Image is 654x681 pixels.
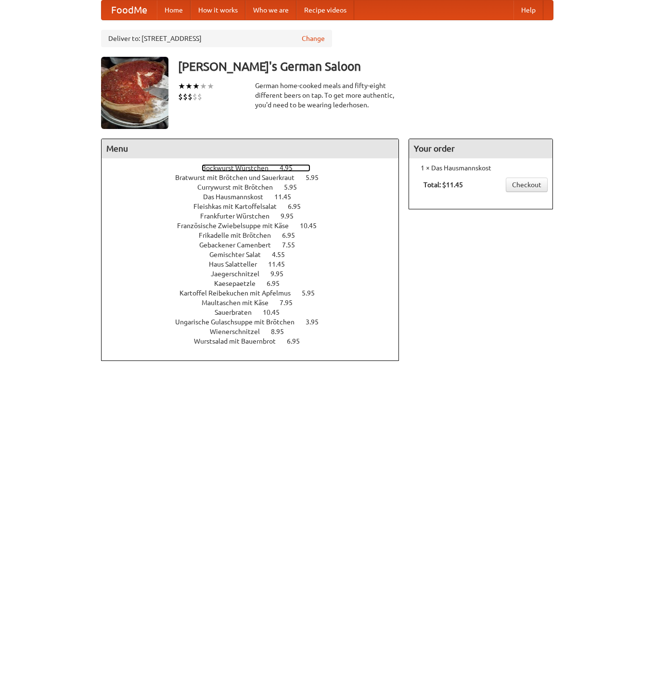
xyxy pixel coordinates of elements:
[288,203,310,210] span: 6.95
[272,251,295,258] span: 4.55
[193,203,319,210] a: Fleishkas mit Kartoffelsalat 6.95
[215,308,261,316] span: Sauerbraten
[178,91,183,102] li: $
[268,260,295,268] span: 11.45
[210,328,269,335] span: Wienerschnitzel
[296,0,354,20] a: Recipe videos
[270,270,293,278] span: 9.95
[214,280,297,287] a: Kaesepaetzle 6.95
[287,337,309,345] span: 6.95
[211,270,269,278] span: Jaegerschnitzel
[194,337,318,345] a: Wurstsalad mit Bauernbrot 6.95
[192,91,197,102] li: $
[203,193,309,201] a: Das Hausmannskost 11.45
[423,181,463,189] b: Total: $11.45
[178,81,185,91] li: ★
[197,183,315,191] a: Currywurst mit Brötchen 5.95
[157,0,191,20] a: Home
[282,241,305,249] span: 7.55
[302,34,325,43] a: Change
[209,260,303,268] a: Haus Salatteller 11.45
[209,251,270,258] span: Gemischter Salat
[180,289,333,297] a: Kartoffel Reibekuchen mit Apfelmus 5.95
[202,164,310,172] a: Bockwurst Würstchen 4.95
[177,222,334,230] a: Französische Zwiebelsuppe mit Käse 10.45
[102,139,399,158] h4: Menu
[210,328,302,335] a: Wienerschnitzel 8.95
[214,280,265,287] span: Kaesepaetzle
[211,270,301,278] a: Jaegerschnitzel 9.95
[200,212,311,220] a: Frankfurter Würstchen 9.95
[300,222,326,230] span: 10.45
[197,91,202,102] li: $
[185,81,192,91] li: ★
[215,308,297,316] a: Sauerbraten 10.45
[245,0,296,20] a: Who we are
[175,174,304,181] span: Bratwurst mit Brötchen und Sauerkraut
[200,212,279,220] span: Frankfurter Würstchen
[202,164,278,172] span: Bockwurst Würstchen
[280,299,302,307] span: 7.95
[284,183,307,191] span: 5.95
[202,299,310,307] a: Maultaschen mit Käse 7.95
[506,178,548,192] a: Checkout
[263,308,289,316] span: 10.45
[267,280,289,287] span: 6.95
[302,289,324,297] span: 5.95
[175,174,336,181] a: Bratwurst mit Brötchen und Sauerkraut 5.95
[209,260,267,268] span: Haus Salatteller
[194,337,285,345] span: Wurstsalad mit Bauernbrot
[306,318,328,326] span: 3.95
[209,251,303,258] a: Gemischter Salat 4.55
[274,193,301,201] span: 11.45
[175,318,336,326] a: Ungarische Gulaschsuppe mit Brötchen 3.95
[183,91,188,102] li: $
[177,222,298,230] span: Französische Zwiebelsuppe mit Käse
[197,183,282,191] span: Currywurst mit Brötchen
[207,81,214,91] li: ★
[281,212,303,220] span: 9.95
[199,231,281,239] span: Frikadelle mit Brötchen
[409,139,552,158] h4: Your order
[180,289,300,297] span: Kartoffel Reibekuchen mit Apfelmus
[199,231,313,239] a: Frikadelle mit Brötchen 6.95
[178,57,553,76] h3: [PERSON_NAME]'s German Saloon
[188,91,192,102] li: $
[101,57,168,129] img: angular.jpg
[191,0,245,20] a: How it works
[193,203,286,210] span: Fleishkas mit Kartoffelsalat
[202,299,278,307] span: Maultaschen mit Käse
[199,241,281,249] span: Gebackener Camenbert
[306,174,328,181] span: 5.95
[199,241,313,249] a: Gebackener Camenbert 7.55
[271,328,294,335] span: 8.95
[102,0,157,20] a: FoodMe
[414,163,548,173] li: 1 × Das Hausmannskost
[513,0,543,20] a: Help
[203,193,273,201] span: Das Hausmannskost
[192,81,200,91] li: ★
[175,318,304,326] span: Ungarische Gulaschsuppe mit Brötchen
[282,231,305,239] span: 6.95
[101,30,332,47] div: Deliver to: [STREET_ADDRESS]
[280,164,302,172] span: 4.95
[200,81,207,91] li: ★
[255,81,399,110] div: German home-cooked meals and fifty-eight different beers on tap. To get more authentic, you'd nee...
